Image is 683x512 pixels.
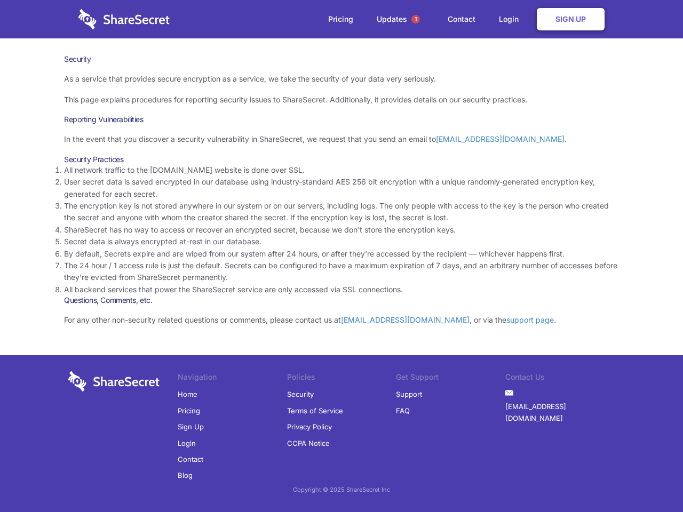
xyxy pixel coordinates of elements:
[78,9,170,29] img: logo-wordmark-white-trans-d4663122ce5f474addd5e946df7df03e33cb6a1c49d2221995e7729f52c070b2.svg
[287,419,332,435] a: Privacy Policy
[64,176,619,200] li: User secret data is saved encrypted in our database using industry-standard AES 256 bit encryptio...
[436,134,565,143] a: [EMAIL_ADDRESS][DOMAIN_NAME]
[178,435,196,451] a: Login
[287,386,314,402] a: Security
[64,224,619,236] li: ShareSecret has no way to access or recover an encrypted secret, because we don’t store the encry...
[396,386,422,402] a: Support
[64,115,619,124] h3: Reporting Vulnerabilities
[437,3,486,36] a: Contact
[505,371,615,386] li: Contact Us
[178,467,193,483] a: Blog
[537,8,605,30] a: Sign Up
[64,284,619,295] li: All backend services that power the ShareSecret service are only accessed via SSL connections.
[64,260,619,284] li: The 24 hour / 1 access rule is just the default. Secrets can be configured to have a maximum expi...
[64,200,619,224] li: The encryption key is not stored anywhere in our system or on our servers, including logs. The on...
[64,236,619,247] li: Secret data is always encrypted at-rest in our database.
[64,133,619,145] p: In the event that you discover a security vulnerability in ShareSecret, we request that you send ...
[396,371,505,386] li: Get Support
[411,15,420,23] span: 1
[178,403,200,419] a: Pricing
[505,398,615,427] a: [EMAIL_ADDRESS][DOMAIN_NAME]
[64,73,619,85] p: As a service that provides secure encryption as a service, we take the security of your data very...
[287,403,343,419] a: Terms of Service
[64,295,619,305] h3: Questions, Comments, etc.
[317,3,364,36] a: Pricing
[488,3,535,36] a: Login
[287,435,330,451] a: CCPA Notice
[64,54,619,64] h1: Security
[68,371,160,391] img: logo-wordmark-white-trans-d4663122ce5f474addd5e946df7df03e33cb6a1c49d2221995e7729f52c070b2.svg
[64,164,619,176] li: All network traffic to the [DOMAIN_NAME] website is done over SSL.
[341,315,470,324] a: [EMAIL_ADDRESS][DOMAIN_NAME]
[64,155,619,164] h3: Security Practices
[64,248,619,260] li: By default, Secrets expire and are wiped from our system after 24 hours, or after they’re accesse...
[287,371,396,386] li: Policies
[178,371,287,386] li: Navigation
[64,314,619,326] p: For any other non-security related questions or comments, please contact us at , or via the .
[506,315,554,324] a: support page
[178,386,197,402] a: Home
[64,94,619,106] p: This page explains procedures for reporting security issues to ShareSecret. Additionally, it prov...
[178,451,203,467] a: Contact
[396,403,410,419] a: FAQ
[178,419,204,435] a: Sign Up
